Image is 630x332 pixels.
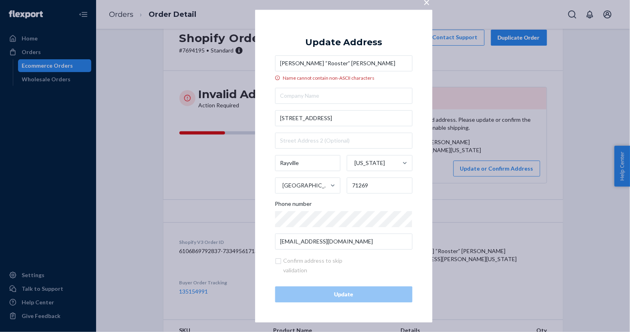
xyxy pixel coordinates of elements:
[275,155,341,171] input: City
[305,38,382,47] div: Update Address
[283,181,330,189] div: [GEOGRAPHIC_DATA]
[347,177,413,193] input: ZIP Code
[275,74,413,81] div: Name cannot contain non-ASCII characters
[275,200,312,211] span: Phone number
[275,286,413,302] button: Update
[282,290,406,298] div: Update
[275,55,413,71] input: Name cannot contain non-ASCII characters
[275,133,413,149] input: Street Address 2 (Optional)
[275,88,413,104] input: Company Name
[282,177,283,193] input: [GEOGRAPHIC_DATA]
[275,110,413,126] input: Street Address
[275,233,413,250] input: Email (Only Required for International)
[354,159,385,167] div: [US_STATE]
